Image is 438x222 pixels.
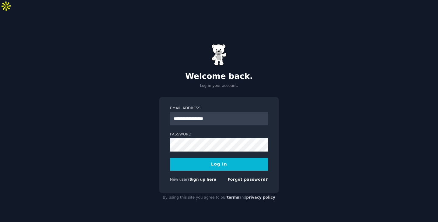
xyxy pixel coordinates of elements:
[159,193,279,203] div: By using this site you agree to our and
[159,72,279,81] h2: Welcome back.
[211,44,227,65] img: Gummy Bear
[159,83,279,89] p: Log in your account.
[170,106,268,111] label: Email Address
[246,195,275,200] a: privacy policy
[227,195,239,200] a: terms
[189,177,216,182] a: Sign up here
[170,132,268,137] label: Password
[228,177,268,182] a: Forgot password?
[170,158,268,171] button: Log In
[170,177,189,182] span: New user?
